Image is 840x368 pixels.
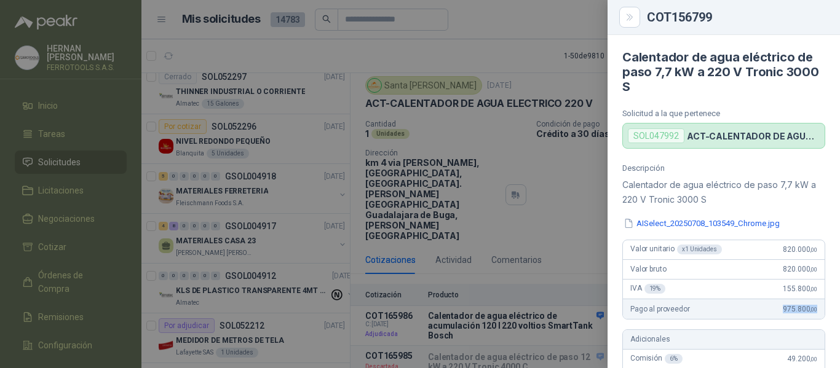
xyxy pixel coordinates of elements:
span: Pago al proveedor [630,305,690,313]
div: 6 % [665,354,683,364]
p: ACT-CALENTADOR DE AGUA ELECTRICO 220 V [687,131,820,141]
div: SOL047992 [628,128,684,143]
h4: Calentador de agua eléctrico de paso 7,7 kW a 220 V Tronic 3000 S [622,50,825,94]
div: 19 % [644,284,666,294]
span: ,00 [810,246,817,253]
div: Adicionales [623,330,825,350]
span: Comisión [630,354,683,364]
span: Valor unitario [630,245,722,254]
p: Descripción [622,163,825,173]
p: Solicitud a la que pertenece [622,109,825,118]
button: Close [622,10,637,25]
span: 975.800 [783,305,817,313]
span: ,00 [810,286,817,292]
span: 820.000 [783,265,817,273]
div: COT156799 [647,11,825,23]
span: 820.000 [783,245,817,254]
button: AISelect_20250708_103549_Chrome.jpg [622,217,781,230]
p: Calentador de agua eléctrico de paso 7,7 kW a 220 V Tronic 3000 S [622,178,825,207]
span: Valor bruto [630,265,666,273]
span: ,00 [810,306,817,313]
span: ,00 [810,266,817,273]
div: x 1 Unidades [677,245,722,254]
span: 155.800 [783,284,817,293]
span: IVA [630,284,665,294]
span: 49.200 [787,354,817,363]
span: ,00 [810,356,817,362]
